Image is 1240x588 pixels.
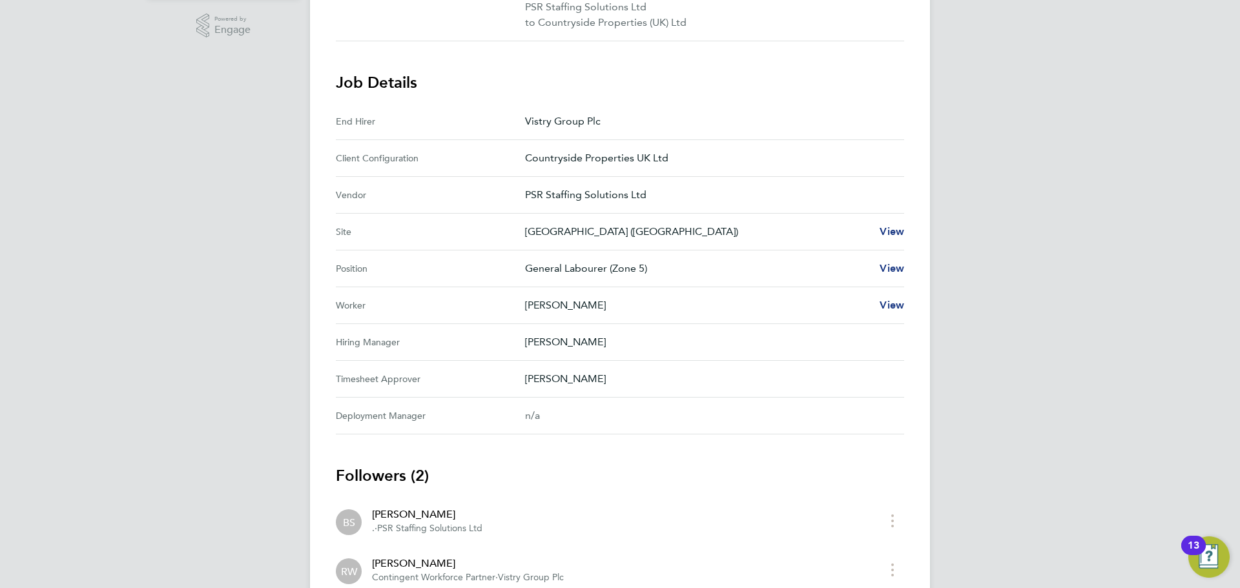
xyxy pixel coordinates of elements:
p: [GEOGRAPHIC_DATA] ([GEOGRAPHIC_DATA]) [525,224,869,239]
p: Vistry Group Plc [525,114,894,129]
h3: Followers (2) [336,465,904,486]
span: View [880,225,904,238]
span: View [880,299,904,311]
div: Hiring Manager [336,334,525,350]
div: Deployment Manager [336,408,525,423]
span: BS [343,515,355,529]
a: Powered byEngage [196,14,251,38]
span: Vistry Group Plc [498,572,564,583]
div: Site [336,224,525,239]
p: General Labourer (Zone 5) [525,261,869,276]
span: Powered by [214,14,251,25]
p: [PERSON_NAME] [525,298,869,313]
div: Vendor [336,187,525,203]
span: RW [341,564,357,578]
h3: Job Details [336,72,904,93]
div: 13 [1188,545,1199,562]
div: [PERSON_NAME] [372,556,564,571]
div: Beth Seddon [336,509,362,535]
p: [PERSON_NAME] [525,334,894,350]
div: [PERSON_NAME] [372,507,482,522]
span: Engage [214,25,251,35]
a: View [880,298,904,313]
div: Worker [336,298,525,313]
span: · [375,523,377,534]
a: View [880,261,904,276]
div: Timesheet Approver [336,371,525,387]
p: PSR Staffing Solutions Ltd [525,187,894,203]
span: . [372,523,375,534]
div: Richard Walsh [336,558,362,584]
span: View [880,262,904,274]
p: [PERSON_NAME] [525,371,894,387]
button: timesheet menu [881,560,904,580]
span: Contingent Workforce Partner [372,572,495,583]
a: View [880,224,904,239]
p: to Countryside Properties (UK) Ltd [525,15,869,30]
div: n/a [525,408,883,423]
button: timesheet menu [881,511,904,531]
div: End Hirer [336,114,525,129]
div: Position [336,261,525,276]
button: Open Resource Center, 13 new notifications [1188,536,1230,578]
p: Countryside Properties UK Ltd [525,150,894,166]
span: PSR Staffing Solutions Ltd [377,523,482,534]
span: · [495,572,498,583]
div: Client Configuration [336,150,525,166]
